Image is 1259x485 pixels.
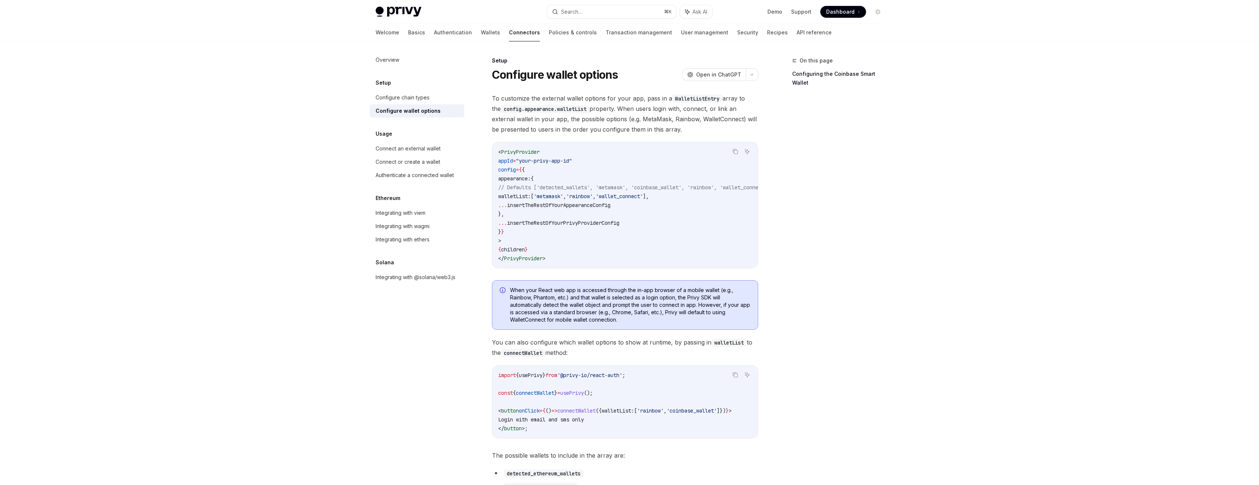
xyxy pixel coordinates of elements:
span: ; [525,425,528,432]
span: } [525,246,528,253]
span: button [504,425,522,432]
span: Login with email and sms only [498,416,584,423]
span: On this page [800,56,833,65]
span: ⌘ K [664,9,672,15]
span: walletList: [498,193,531,200]
span: , [664,407,667,414]
img: light logo [376,7,421,17]
span: walletList: [602,407,634,414]
div: Integrating with viem [376,208,425,217]
div: Integrating with wagmi [376,222,430,231]
span: insertTheRestOfYourPrivyProviderConfig [507,220,619,226]
span: ... [498,202,507,208]
a: Recipes [767,24,788,41]
span: (); [584,390,593,396]
div: Setup [492,57,758,64]
span: </ [498,425,504,432]
a: Integrating with wagmi [370,220,464,233]
div: Connect an external wallet [376,144,441,153]
span: PrivyProvider [501,149,540,155]
span: = [557,390,560,396]
span: ... [498,220,507,226]
span: insertTheRestOfYourAppearanceConfig [507,202,610,208]
span: { [513,390,516,396]
a: Welcome [376,24,399,41]
h5: Setup [376,78,391,87]
h5: Solana [376,258,394,267]
span: [ [634,407,637,414]
a: Authentication [434,24,472,41]
span: { [519,166,522,173]
span: }, [498,211,504,217]
svg: Info [500,287,507,295]
span: ({ [596,407,602,414]
span: 'wallet_connect' [596,193,643,200]
span: } [501,228,504,235]
span: > [543,255,545,262]
span: To customize the external wallet options for your app, pass in a array to the property. When user... [492,93,758,135]
span: </ [498,255,504,262]
span: 'metamask' [534,193,563,200]
span: [ [531,193,534,200]
a: Integrating with viem [370,206,464,220]
span: button [501,407,519,414]
code: detected_ethereum_wallets [504,469,584,478]
div: Overview [376,55,399,64]
span: 'rainbow' [637,407,664,414]
span: ; [622,372,625,379]
span: appId [498,157,513,164]
span: } [726,407,729,414]
span: import [498,372,516,379]
span: Dashboard [826,8,855,16]
div: Connect or create a wallet [376,157,440,166]
span: Ask AI [692,8,707,16]
span: > [729,407,732,414]
div: Authenticate a connected wallet [376,171,454,180]
span: { [531,175,534,182]
code: walletList [711,339,747,347]
div: Integrating with ethers [376,235,430,244]
span: config [498,166,516,173]
span: { [543,407,545,414]
code: config.appearance.walletList [501,105,589,113]
a: Authenticate a connected wallet [370,169,464,182]
span: onClick [519,407,540,414]
div: Search... [561,7,582,16]
a: Security [737,24,758,41]
span: } [498,228,501,235]
a: Policies & controls [549,24,597,41]
span: 'rainbow' [566,193,593,200]
span: '@privy-io/react-auth' [557,372,622,379]
a: Support [791,8,811,16]
span: When your React web app is accessed through the in-app browser of a mobile wallet (e.g., Rainbow,... [510,286,750,323]
span: appearance: [498,175,531,182]
a: Basics [408,24,425,41]
button: Ask AI [742,147,752,156]
div: Configure chain types [376,93,430,102]
span: const [498,390,513,396]
span: { [516,372,519,379]
span: } [554,390,557,396]
button: Copy the contents from the code block [731,147,740,156]
a: Connectors [509,24,540,41]
span: { [522,166,525,173]
span: children [501,246,525,253]
a: API reference [797,24,832,41]
a: Transaction management [606,24,672,41]
span: // Defaults ['detected_wallets', 'metamask', 'coinbase_wallet', 'rainbow', 'wallet_connect'] [498,184,770,191]
span: , [563,193,566,200]
span: < [498,407,501,414]
span: ]}) [717,407,726,414]
span: , [593,193,596,200]
h5: Ethereum [376,194,400,203]
a: Configure wallet options [370,104,464,118]
span: The possible wallets to include in the array are: [492,450,758,461]
h1: Configure wallet options [492,68,618,81]
span: PrivyProvider [504,255,543,262]
span: < [498,149,501,155]
a: Demo [767,8,782,16]
span: usePrivy [560,390,584,396]
a: Overview [370,53,464,67]
span: 'coinbase_wallet' [667,407,717,414]
code: WalletListEntry [672,95,722,103]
